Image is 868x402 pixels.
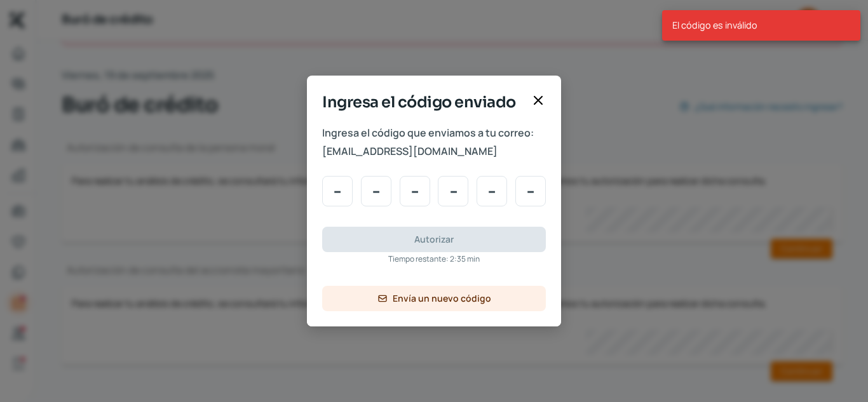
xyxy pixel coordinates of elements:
button: Autorizar [322,227,546,252]
span: Ingresa el código que enviamos a tu correo: [322,124,546,142]
span: Autorizar [414,235,454,244]
input: Code input [515,176,546,206]
span: Tiempo restante: 2:35 min [388,252,480,266]
input: Code input [322,176,353,206]
span: [EMAIL_ADDRESS][DOMAIN_NAME] [322,142,546,161]
input: Code input [477,176,507,206]
input: Code input [438,176,468,206]
span: Envía un nuevo código [393,294,491,303]
input: Code input [400,176,430,206]
input: Code input [361,176,391,206]
span: Ingresa el código enviado [322,91,526,114]
div: El código es inválido [662,10,860,41]
button: Envía un nuevo código [322,286,546,311]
